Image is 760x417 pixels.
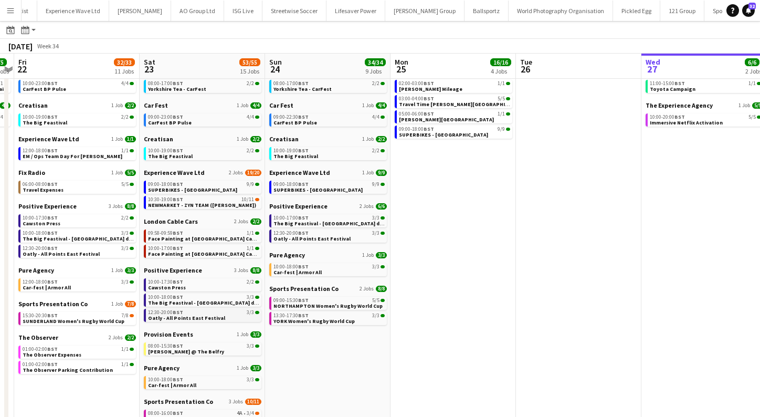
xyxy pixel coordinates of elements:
[121,81,129,86] span: 4/4
[269,285,387,293] a: Sports Presentation Co2 Jobs8/8
[298,312,309,319] span: BST
[144,330,193,338] span: Provision Events
[148,186,237,193] span: SUPERBIKES - Cadwall Park
[144,169,261,176] a: Experience Wave Ltd2 Jobs19/20
[111,170,123,176] span: 1 Job
[650,86,695,92] span: Toyota Campaign
[269,169,387,176] a: Experience Wave Ltd1 Job9/9
[273,113,385,126] a: 09:00-22:30BST4/4CarFest BP Pulse
[247,279,254,285] span: 2/2
[173,245,183,252] span: BST
[148,348,224,355] span: Betfred Masters @ The Belfry
[269,169,330,176] span: Experience Wave Ltd
[18,202,77,210] span: Positive Experience
[372,215,379,221] span: 3/3
[148,230,259,242] a: 09:58-09:59BST1/1Face Painting at [GEOGRAPHIC_DATA] Cable Cars
[247,343,254,349] span: 3/3
[148,245,259,257] a: 10:00-17:00BST1/1Face Painting at [GEOGRAPHIC_DATA] Cable Cars
[18,300,88,308] span: Sports Presentation Co
[148,81,183,86] span: 08:00-17:00
[247,148,254,153] span: 2/2
[247,81,254,86] span: 2/2
[465,1,509,21] button: Ballsportz
[273,263,385,275] a: 10:00-18:00BST3/3Car-fest | Armor All
[148,343,183,349] span: 08:00-15:30
[121,114,129,120] span: 2/2
[148,113,259,126] a: 09:00-23:00BST4/4CarFest BP Pulse
[360,203,374,210] span: 2 Jobs
[111,136,123,142] span: 1 Job
[23,313,58,318] span: 15:30-20:30
[298,147,309,154] span: BST
[376,203,387,210] span: 6/6
[148,202,256,208] span: NEWMARKET - ZYN TEAM (Sugababes)
[18,333,58,341] span: The Observer
[360,286,374,292] span: 2 Jobs
[171,1,224,21] button: AO Group Ltd
[125,301,136,307] span: 7/8
[298,113,309,120] span: BST
[424,80,434,87] span: BST
[109,203,123,210] span: 3 Jobs
[269,251,387,285] div: Pure Agency1 Job3/310:00-18:00BST3/3Car-fest | Armor All
[121,279,129,285] span: 3/3
[23,246,58,251] span: 12:30-20:00
[269,202,387,251] div: Positive Experience2 Jobs6/610:00-17:00BST3/3The Big Feastival - [GEOGRAPHIC_DATA] drinks12:30-20...
[273,86,332,92] span: Yorkshire Tea - CarFest
[424,95,434,102] span: BST
[372,298,379,303] span: 5/5
[47,147,58,154] span: BST
[148,251,272,257] span: Face Painting at London Cable Cars
[148,310,183,315] span: 12:30-20:00
[23,119,67,126] span: The Big Feastival
[125,335,136,341] span: 2/2
[650,119,723,126] span: Immersive Netflix Activation
[250,331,261,338] span: 3/3
[18,68,136,101] div: Car Fest1 Job4/410:00-23:00BST4/4CarFest BP Pulse
[23,181,134,193] a: 06:00-08:00BST5/5Travel Expenses
[18,202,136,210] a: Positive Experience3 Jobs8/8
[144,101,261,109] a: Car Fest1 Job4/4
[148,80,259,92] a: 08:00-17:00BST2/2Yorkshire Tea - CarFest
[273,81,309,86] span: 08:00-17:00
[229,170,243,176] span: 2 Jobs
[148,284,186,291] span: Cawston Press
[173,80,183,87] span: BST
[148,196,259,208] a: 10:30-19:00BST10/11NEWMARKET - ZYN TEAM ([PERSON_NAME])
[269,101,387,109] a: Car Fest1 Job4/4
[269,251,387,259] a: Pure Agency1 Job3/3
[144,101,261,135] div: Car Fest1 Job4/409:00-23:00BST4/4CarFest BP Pulse
[173,147,183,154] span: BST
[23,113,134,126] a: 10:00-19:00BST2/2The Big Feastival
[298,181,309,187] span: BST
[23,284,71,291] span: Car-fest | Armor All
[23,235,141,242] span: The Big Feastival - Belvoir Farm drinks
[237,331,248,338] span: 1 Job
[372,114,379,120] span: 4/4
[269,101,387,135] div: Car Fest1 Job4/409:00-22:30BST4/4CarFest BP Pulse
[18,135,136,143] a: Experience Wave Ltd1 Job1/1
[111,301,123,307] span: 1 Job
[269,169,387,202] div: Experience Wave Ltd1 Job9/909:00-18:00BST9/9SUPERBIKES - [GEOGRAPHIC_DATA]
[23,347,58,352] span: 01:00-02:00
[298,263,309,270] span: BST
[326,1,385,21] button: Lifesaver Power
[144,266,202,274] span: Positive Experience
[47,245,58,252] span: BST
[613,1,660,21] button: Pickled Egg
[148,246,183,251] span: 10:00-17:00
[23,148,58,153] span: 12:00-18:00
[23,186,64,193] span: Travel Expenses
[273,313,309,318] span: 13:30-17:30
[498,81,505,86] span: 1/1
[372,313,379,318] span: 3/3
[424,110,434,117] span: BST
[298,297,309,304] span: BST
[399,95,510,107] a: 03:00-04:00BST5/5Travel Time [PERSON_NAME][GEOGRAPHIC_DATA]
[23,220,60,227] span: Cawston Press
[18,101,136,135] div: Creatisan1 Job2/210:00-19:00BST2/2The Big Feastival
[173,278,183,285] span: BST
[23,245,134,257] a: 12:30-20:00BST3/3Oatly - All Points East Festival
[273,220,392,227] span: The Big Feastival - Belvoir Farm drinks
[173,230,183,236] span: BST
